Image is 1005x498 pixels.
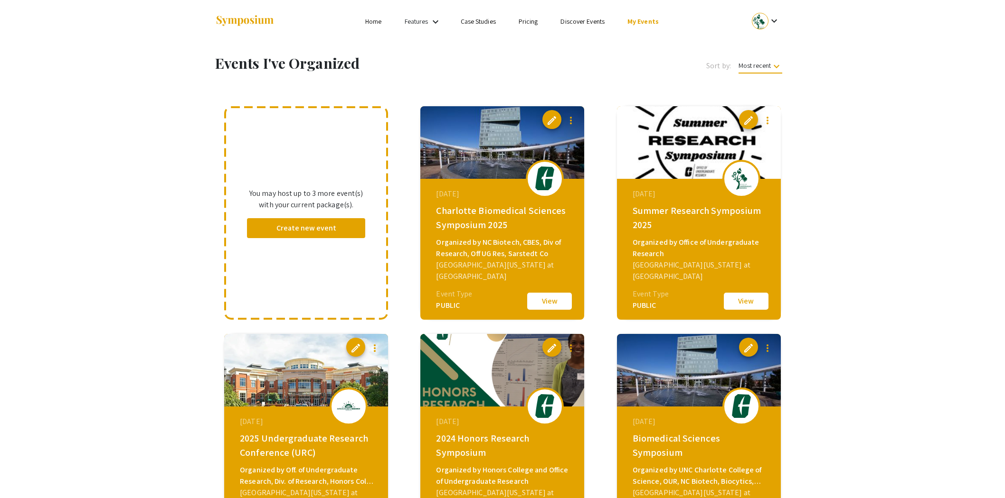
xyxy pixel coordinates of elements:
[542,338,561,357] button: edit
[546,342,558,354] span: edit
[436,203,571,232] div: Charlotte Biomedical Sciences Symposium 2025
[247,218,365,238] button: Create new event
[762,115,773,126] mat-icon: more_vert
[436,237,571,259] div: Organized by NC Biotech, CBES, Div of Research, Off UG Res, Sarstedt Co
[369,342,380,354] mat-icon: more_vert
[546,115,558,126] span: edit
[519,17,538,26] a: Pricing
[560,17,605,26] a: Discover Events
[240,431,375,460] div: 2025 Undergraduate Research Conference (URC)
[565,115,577,126] mat-icon: more_vert
[7,455,40,491] iframe: Chat
[346,338,365,357] button: edit
[531,394,559,418] img: 2024-honors-symposium_eventLogo_8fb988_.png
[633,300,669,311] div: PUBLIC
[215,15,275,28] img: Symposium by ForagerOne
[436,464,571,487] div: Organized by Honors College and Office of Undergraduate Research
[531,166,559,190] img: biomedical-sciences2025_eventLogo_e7ea32_.png
[739,338,758,357] button: edit
[762,342,773,354] mat-icon: more_vert
[742,10,790,32] button: Expand account dropdown
[334,398,363,415] img: urc2025_eventLogo_3f4dc5_.jpg
[350,342,361,354] span: edit
[436,416,571,427] div: [DATE]
[240,464,375,487] div: Organized by Off. of Undergraduate Research, Div. of Research, Honors Coll., [PERSON_NAME] Scholars
[722,291,770,311] button: View
[727,394,756,418] img: biomedical-sciences2024_eventLogo_aa6178_.png
[224,334,388,406] img: urc2025_eventCoverPhoto_756e51__thumb.jpg
[617,334,781,406] img: biomedical-sciences2024_eventCoverPhoto_3cdd66__thumb.jpg
[526,291,573,311] button: View
[215,55,544,72] h1: Events I've Organized
[633,188,768,200] div: [DATE]
[420,334,584,406] img: 2024-honors-symposium_eventCoverPhoto_2bd283__thumb.png
[365,17,381,26] a: Home
[405,17,428,26] a: Features
[436,431,571,460] div: 2024 Honors Research Symposium
[771,61,782,72] mat-icon: keyboard_arrow_down
[633,203,768,232] div: Summer Research Symposium 2025
[420,106,584,179] img: biomedical-sciences2025_eventCoverPhoto_f0c029__thumb.jpg
[727,166,756,190] img: summer-2025_eventLogo_ff51ae_.png
[430,16,441,28] mat-icon: Expand Features list
[739,61,782,74] span: Most recent
[461,17,496,26] a: Case Studies
[436,288,472,300] div: Event Type
[240,416,375,427] div: [DATE]
[768,15,780,27] mat-icon: Expand account dropdown
[436,188,571,200] div: [DATE]
[627,17,659,26] a: My Events
[436,259,571,282] div: [GEOGRAPHIC_DATA][US_STATE] at [GEOGRAPHIC_DATA]
[743,342,754,354] span: edit
[633,237,768,259] div: Organized by Office of Undergraduate Research
[617,106,781,179] img: summer-2025_eventCoverPhoto_f0f248__thumb.jpg
[633,259,768,282] div: [GEOGRAPHIC_DATA][US_STATE] at [GEOGRAPHIC_DATA]
[633,288,669,300] div: Event Type
[633,416,768,427] div: [DATE]
[706,60,731,72] span: Sort by:
[436,300,472,311] div: PUBLIC
[743,115,754,126] span: edit
[542,110,561,129] button: edit
[731,57,790,74] button: Most recent
[247,188,365,211] p: You may host up to 3 more event(s) with your current package(s).
[739,110,758,129] button: edit
[633,431,768,460] div: Biomedical Sciences Symposium
[565,342,577,354] mat-icon: more_vert
[633,464,768,487] div: Organized by UNC Charlotte College of Science, OUR, NC Biotech, Biocytics, and Illumina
